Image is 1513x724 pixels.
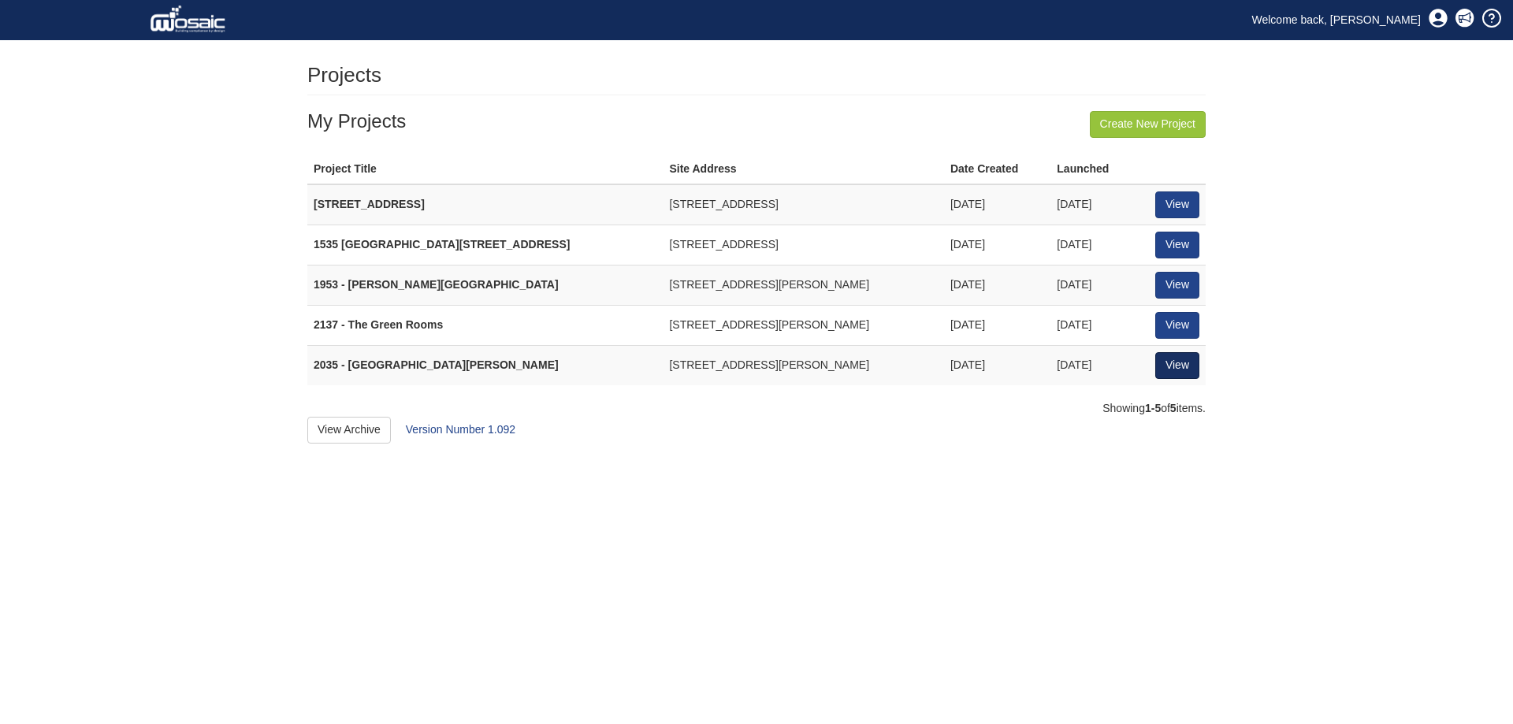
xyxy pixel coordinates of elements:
[663,305,944,345] td: [STREET_ADDRESS][PERSON_NAME]
[1050,265,1136,305] td: [DATE]
[314,278,559,291] strong: 1953 - [PERSON_NAME][GEOGRAPHIC_DATA]
[944,225,1050,265] td: [DATE]
[314,238,570,251] strong: 1535 [GEOGRAPHIC_DATA][STREET_ADDRESS]
[406,423,515,436] a: Version Number 1.092
[1170,402,1177,414] b: 5
[314,318,443,331] strong: 2137 - The Green Rooms
[1155,312,1199,339] a: View
[1050,225,1136,265] td: [DATE]
[663,184,944,225] td: [STREET_ADDRESS]
[150,4,229,35] img: logo_white.png
[307,155,663,184] th: Project Title
[944,345,1050,384] td: [DATE]
[1145,402,1161,414] b: 1-5
[663,345,944,384] td: [STREET_ADDRESS][PERSON_NAME]
[314,358,559,371] strong: 2035 - [GEOGRAPHIC_DATA][PERSON_NAME]
[1050,184,1136,225] td: [DATE]
[944,305,1050,345] td: [DATE]
[1155,272,1199,299] a: View
[307,111,1206,132] h3: My Projects
[1050,155,1136,184] th: Launched
[1050,345,1136,384] td: [DATE]
[314,198,425,210] strong: [STREET_ADDRESS]
[1050,305,1136,345] td: [DATE]
[663,265,944,305] td: [STREET_ADDRESS][PERSON_NAME]
[1155,191,1199,218] a: View
[307,417,391,444] a: View Archive
[307,401,1206,417] div: Showing of items.
[944,184,1050,225] td: [DATE]
[1090,111,1206,138] a: Create New Project
[944,155,1050,184] th: Date Created
[944,265,1050,305] td: [DATE]
[663,225,944,265] td: [STREET_ADDRESS]
[663,155,944,184] th: Site Address
[1155,352,1199,379] a: View
[1155,232,1199,258] a: View
[1240,8,1433,32] a: Welcome back, [PERSON_NAME]
[307,64,381,87] h1: Projects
